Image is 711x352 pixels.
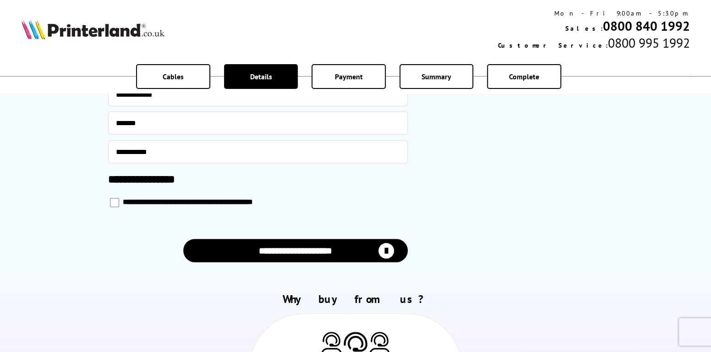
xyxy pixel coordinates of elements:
span: Summary [421,72,451,81]
span: Sales: [565,24,602,33]
div: Mon - Fri 9:00am - 5:30pm [498,9,689,17]
span: Complete [509,72,539,81]
span: 0800 995 1992 [607,34,689,51]
span: Details [250,72,272,81]
span: Payment [335,72,363,81]
a: 0800 840 1992 [602,17,689,34]
img: Printerland Logo [22,19,164,39]
h2: Why buy from us? [22,292,690,306]
span: Cables [163,72,184,81]
span: Customer Service: [498,41,607,49]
